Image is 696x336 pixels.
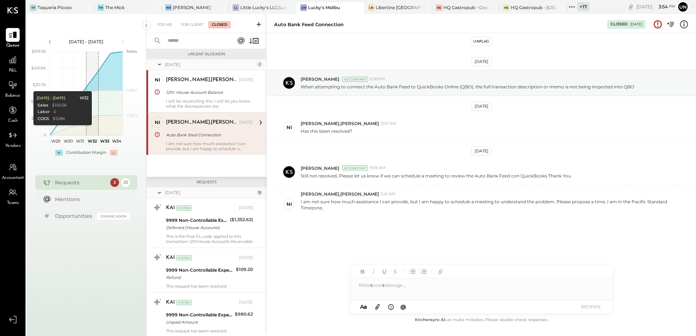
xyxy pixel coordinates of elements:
span: Vendors [5,143,21,149]
div: System [176,205,192,211]
div: 15 [257,190,262,196]
div: HQ Gastropub - [GEOGRAPHIC_DATA] [511,4,556,11]
div: [DATE] [239,77,253,83]
a: Teams [0,185,25,207]
text: $415.6K [31,65,46,71]
div: [PERSON_NAME].[PERSON_NAME] [166,119,238,126]
span: [PERSON_NAME] [301,165,339,171]
div: This request has been resolved [166,328,253,333]
a: Accountant [0,160,25,181]
div: LN [368,4,375,11]
div: I will be reconciling this. I will let you know what the discrepancies are. [166,99,253,109]
div: Accountant [342,77,368,82]
div: Sales [37,103,48,108]
div: [DATE] [239,120,253,125]
div: [DATE] [636,3,675,10]
div: TP [30,4,36,11]
text: Sales [126,49,137,54]
div: copy link [627,3,634,11]
span: [PERSON_NAME].[PERSON_NAME] [301,120,379,127]
div: ni [155,76,160,83]
div: [DATE] [471,102,492,111]
div: Auto Bank feed Connection [274,21,344,28]
div: W32 [79,95,88,101]
div: I am not sure how much assistance I can provide, but I am happy to schedule a meeting to understa... [166,141,253,151]
div: ni [286,124,292,131]
div: Requests [55,179,107,186]
div: + [55,150,63,156]
div: [DATE] [630,22,642,27]
div: Refund [166,274,234,281]
button: Unflag [470,37,492,46]
p: I am not sure how much assistance I can provide, but I am happy to schedule a meeting to understa... [301,199,671,217]
a: Vendors [0,128,25,149]
span: [PERSON_NAME].[PERSON_NAME] [301,191,379,197]
span: @ [400,303,406,310]
text: COGS [126,113,138,118]
div: [DATE] [165,61,255,68]
div: [DATE] - [DATE] [36,96,65,101]
button: Underline [380,267,389,276]
div: WS [165,4,172,11]
text: W32 [88,139,97,144]
div: The Mick [105,4,124,11]
span: P&L [9,68,17,74]
div: Urgent Blockers [150,52,263,57]
div: ni [155,119,160,126]
div: COGS [37,116,49,122]
div: Closed [208,21,231,28]
div: 9999 Non-Controllable Expenses:Other Income and Expenses:To Be Classified P&L [166,267,234,274]
div: Accountant [342,165,368,171]
div: Little Lucky's LLC(Lucky's Soho) [240,4,286,11]
span: Cash [8,118,17,124]
span: [PERSON_NAME] [301,76,339,82]
div: System [176,255,192,260]
text: $519.5K [32,49,46,54]
div: [DATE] - [DATE] [55,39,117,45]
div: Contribution Margin [66,150,106,156]
button: Aa [358,303,369,311]
button: Ordered List [419,267,428,276]
div: 9999 Non-Controllable Expenses:Other Income and Expenses:To Be Classified P&L [166,217,228,224]
div: For Me [154,21,176,28]
text: W30 [63,139,72,144]
div: Unpaid Amount [166,319,233,326]
div: KAI [166,204,175,212]
div: ($1,352.62) [230,216,253,223]
p: Has this been resolved? [301,128,352,134]
div: Mentions [55,196,126,203]
div: ni [286,201,292,208]
span: a [364,303,367,310]
a: Balance [0,78,25,99]
div: [DATE] [239,300,253,305]
div: [PERSON_NAME].[PERSON_NAME] [166,76,238,84]
a: P&L [0,53,25,74]
div: System [176,300,192,305]
div: KAI [166,254,175,261]
p: Still not resolved, Please let us know if we can schedule a meeting to review the Auto Bank Feed ... [301,173,571,179]
div: [DATE] [239,205,253,211]
span: Balance [5,93,20,99]
div: Lucky's Malibu [308,4,340,11]
div: 9999 Non-Controllable Expenses:Other Income and Expenses:To Be Classified P&L [166,311,233,319]
span: Accountant [2,175,24,181]
span: 6:18 PM [370,76,385,82]
div: - [110,150,117,156]
div: HQ Gastropub - Graceland Speakeasy [443,4,489,11]
button: Strikethrough [391,267,400,276]
div: KAI [166,299,175,306]
button: Unordered List [408,267,417,276]
span: Teams [7,200,19,207]
div: $109.20 [236,266,253,273]
div: 1210- House Account Balance [166,89,251,96]
a: Queue [0,28,25,49]
div: For Client [177,21,207,28]
text: W33 [100,139,109,144]
div: 2 [257,61,262,67]
div: Requests [150,180,263,185]
text: $207.8K [31,99,46,104]
button: Add URL [436,267,445,276]
div: Auto Bank feed Connection [166,131,251,139]
div: Closed [610,21,628,27]
a: Cash [0,103,25,124]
